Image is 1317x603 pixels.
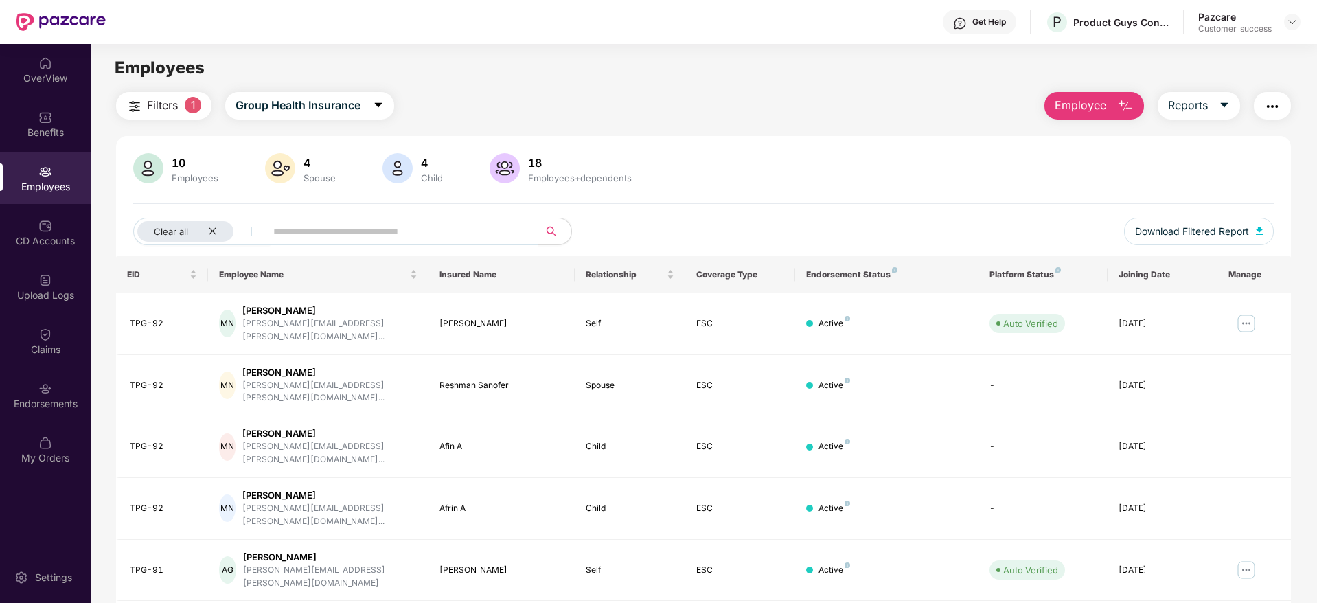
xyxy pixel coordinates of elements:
div: ESC [696,502,784,515]
div: 18 [525,156,634,170]
th: Employee Name [208,256,428,293]
div: TPG-91 [130,564,197,577]
img: svg+xml;base64,PHN2ZyBpZD0iSGVscC0zMngzMiIgeG1sbnM9Imh0dHA6Ly93d3cudzMub3JnLzIwMDAvc3ZnIiB3aWR0aD... [953,16,967,30]
div: [PERSON_NAME] [439,317,564,330]
div: [DATE] [1119,564,1206,577]
img: New Pazcare Logo [16,13,106,31]
th: Manage [1217,256,1291,293]
img: svg+xml;base64,PHN2ZyB4bWxucz0iaHR0cDovL3d3dy53My5vcmcvMjAwMC9zdmciIHdpZHRoPSI4IiBoZWlnaHQ9IjgiIH... [1055,267,1061,273]
img: svg+xml;base64,PHN2ZyB4bWxucz0iaHR0cDovL3d3dy53My5vcmcvMjAwMC9zdmciIHhtbG5zOnhsaW5rPSJodHRwOi8vd3... [265,153,295,183]
span: caret-down [373,100,384,112]
div: Child [586,440,674,453]
div: [DATE] [1119,379,1206,392]
div: Spouse [301,172,339,183]
div: AG [219,556,236,584]
div: [DATE] [1119,440,1206,453]
div: [PERSON_NAME][EMAIL_ADDRESS][PERSON_NAME][DOMAIN_NAME]... [242,502,417,528]
img: svg+xml;base64,PHN2ZyB4bWxucz0iaHR0cDovL3d3dy53My5vcmcvMjAwMC9zdmciIHdpZHRoPSIyNCIgaGVpZ2h0PSIyNC... [1264,98,1281,115]
img: svg+xml;base64,PHN2ZyB4bWxucz0iaHR0cDovL3d3dy53My5vcmcvMjAwMC9zdmciIHdpZHRoPSI4IiBoZWlnaHQ9IjgiIH... [845,378,850,383]
div: TPG-92 [130,379,197,392]
div: Afrin A [439,502,564,515]
th: EID [116,256,208,293]
img: svg+xml;base64,PHN2ZyB4bWxucz0iaHR0cDovL3d3dy53My5vcmcvMjAwMC9zdmciIHdpZHRoPSIyNCIgaGVpZ2h0PSIyNC... [126,98,143,115]
button: Filters1 [116,92,211,120]
div: Self [586,564,674,577]
img: svg+xml;base64,PHN2ZyB4bWxucz0iaHR0cDovL3d3dy53My5vcmcvMjAwMC9zdmciIHhtbG5zOnhsaW5rPSJodHRwOi8vd3... [382,153,413,183]
div: ESC [696,379,784,392]
div: Product Guys Consultants Llp [1073,16,1169,29]
div: Pazcare [1198,10,1272,23]
div: Reshman Sanofer [439,379,564,392]
td: - [978,355,1107,417]
div: Active [818,317,850,330]
img: svg+xml;base64,PHN2ZyBpZD0iQ0RfQWNjb3VudHMiIGRhdGEtbmFtZT0iQ0QgQWNjb3VudHMiIHhtbG5zPSJodHRwOi8vd3... [38,219,52,233]
span: Filters [147,97,178,114]
th: Coverage Type [685,256,795,293]
div: MN [219,433,236,461]
button: Reportscaret-down [1158,92,1240,120]
div: TPG-92 [130,440,197,453]
div: 4 [301,156,339,170]
div: Spouse [586,379,674,392]
img: svg+xml;base64,PHN2ZyB4bWxucz0iaHR0cDovL3d3dy53My5vcmcvMjAwMC9zdmciIHhtbG5zOnhsaW5rPSJodHRwOi8vd3... [133,153,163,183]
span: close [208,227,217,236]
div: [PERSON_NAME][EMAIL_ADDRESS][PERSON_NAME][DOMAIN_NAME]... [242,317,417,343]
img: svg+xml;base64,PHN2ZyBpZD0iQmVuZWZpdHMiIHhtbG5zPSJodHRwOi8vd3d3LnczLm9yZy8yMDAwL3N2ZyIgd2lkdGg9Ij... [38,111,52,124]
img: svg+xml;base64,PHN2ZyBpZD0iTXlfT3JkZXJzIiBkYXRhLW5hbWU9Ik15IE9yZGVycyIgeG1sbnM9Imh0dHA6Ly93d3cudz... [38,436,52,450]
span: 1 [185,97,201,113]
div: [PERSON_NAME] [439,564,564,577]
div: Active [818,502,850,515]
img: svg+xml;base64,PHN2ZyBpZD0iU2V0dGluZy0yMHgyMCIgeG1sbnM9Imh0dHA6Ly93d3cudzMub3JnLzIwMDAvc3ZnIiB3aW... [14,571,28,584]
span: EID [127,269,187,280]
div: Active [818,440,850,453]
span: P [1053,14,1062,30]
span: Employees [115,58,205,78]
div: Settings [31,571,76,584]
th: Relationship [575,256,685,293]
td: - [978,416,1107,478]
img: svg+xml;base64,PHN2ZyB4bWxucz0iaHR0cDovL3d3dy53My5vcmcvMjAwMC9zdmciIHdpZHRoPSI4IiBoZWlnaHQ9IjgiIH... [892,267,897,273]
div: Employees [169,172,221,183]
div: MN [219,310,236,337]
img: svg+xml;base64,PHN2ZyB4bWxucz0iaHR0cDovL3d3dy53My5vcmcvMjAwMC9zdmciIHdpZHRoPSI4IiBoZWlnaHQ9IjgiIH... [845,439,850,444]
img: svg+xml;base64,PHN2ZyBpZD0iRHJvcGRvd24tMzJ4MzIiIHhtbG5zPSJodHRwOi8vd3d3LnczLm9yZy8yMDAwL3N2ZyIgd2... [1287,16,1298,27]
button: Group Health Insurancecaret-down [225,92,394,120]
img: svg+xml;base64,PHN2ZyBpZD0iQ2xhaW0iIHhtbG5zPSJodHRwOi8vd3d3LnczLm9yZy8yMDAwL3N2ZyIgd2lkdGg9IjIwIi... [38,328,52,341]
button: Download Filtered Report [1124,218,1274,245]
th: Joining Date [1108,256,1217,293]
img: svg+xml;base64,PHN2ZyB4bWxucz0iaHR0cDovL3d3dy53My5vcmcvMjAwMC9zdmciIHhtbG5zOnhsaW5rPSJodHRwOi8vd3... [1117,98,1134,115]
span: caret-down [1219,100,1230,112]
div: [PERSON_NAME][EMAIL_ADDRESS][PERSON_NAME][DOMAIN_NAME]... [242,440,417,466]
div: [PERSON_NAME] [242,366,417,379]
div: Afin A [439,440,564,453]
div: [PERSON_NAME] [243,551,417,564]
button: search [538,218,572,245]
div: MN [219,372,236,399]
img: svg+xml;base64,PHN2ZyB4bWxucz0iaHR0cDovL3d3dy53My5vcmcvMjAwMC9zdmciIHhtbG5zOnhsaW5rPSJodHRwOi8vd3... [1256,227,1263,235]
img: svg+xml;base64,PHN2ZyB4bWxucz0iaHR0cDovL3d3dy53My5vcmcvMjAwMC9zdmciIHdpZHRoPSI4IiBoZWlnaHQ9IjgiIH... [845,316,850,321]
div: [PERSON_NAME][EMAIL_ADDRESS][PERSON_NAME][DOMAIN_NAME] [243,564,417,590]
div: 10 [169,156,221,170]
div: TPG-92 [130,317,197,330]
div: MN [219,494,236,522]
div: Customer_success [1198,23,1272,34]
img: svg+xml;base64,PHN2ZyBpZD0iRW5kb3JzZW1lbnRzIiB4bWxucz0iaHR0cDovL3d3dy53My5vcmcvMjAwMC9zdmciIHdpZH... [38,382,52,396]
div: TPG-92 [130,502,197,515]
div: 4 [418,156,446,170]
div: Auto Verified [1003,317,1058,330]
div: Get Help [972,16,1006,27]
span: Group Health Insurance [236,97,360,114]
div: ESC [696,440,784,453]
img: manageButton [1235,312,1257,334]
img: svg+xml;base64,PHN2ZyBpZD0iRW1wbG95ZWVzIiB4bWxucz0iaHR0cDovL3d3dy53My5vcmcvMjAwMC9zdmciIHdpZHRoPS... [38,165,52,179]
span: search [538,226,564,237]
img: svg+xml;base64,PHN2ZyB4bWxucz0iaHR0cDovL3d3dy53My5vcmcvMjAwMC9zdmciIHhtbG5zOnhsaW5rPSJodHRwOi8vd3... [490,153,520,183]
img: svg+xml;base64,PHN2ZyB4bWxucz0iaHR0cDovL3d3dy53My5vcmcvMjAwMC9zdmciIHdpZHRoPSI4IiBoZWlnaHQ9IjgiIH... [845,501,850,506]
div: Child [586,502,674,515]
th: Insured Name [428,256,575,293]
div: Auto Verified [1003,563,1058,577]
div: Active [818,379,850,392]
div: Platform Status [989,269,1096,280]
div: Self [586,317,674,330]
div: Active [818,564,850,577]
